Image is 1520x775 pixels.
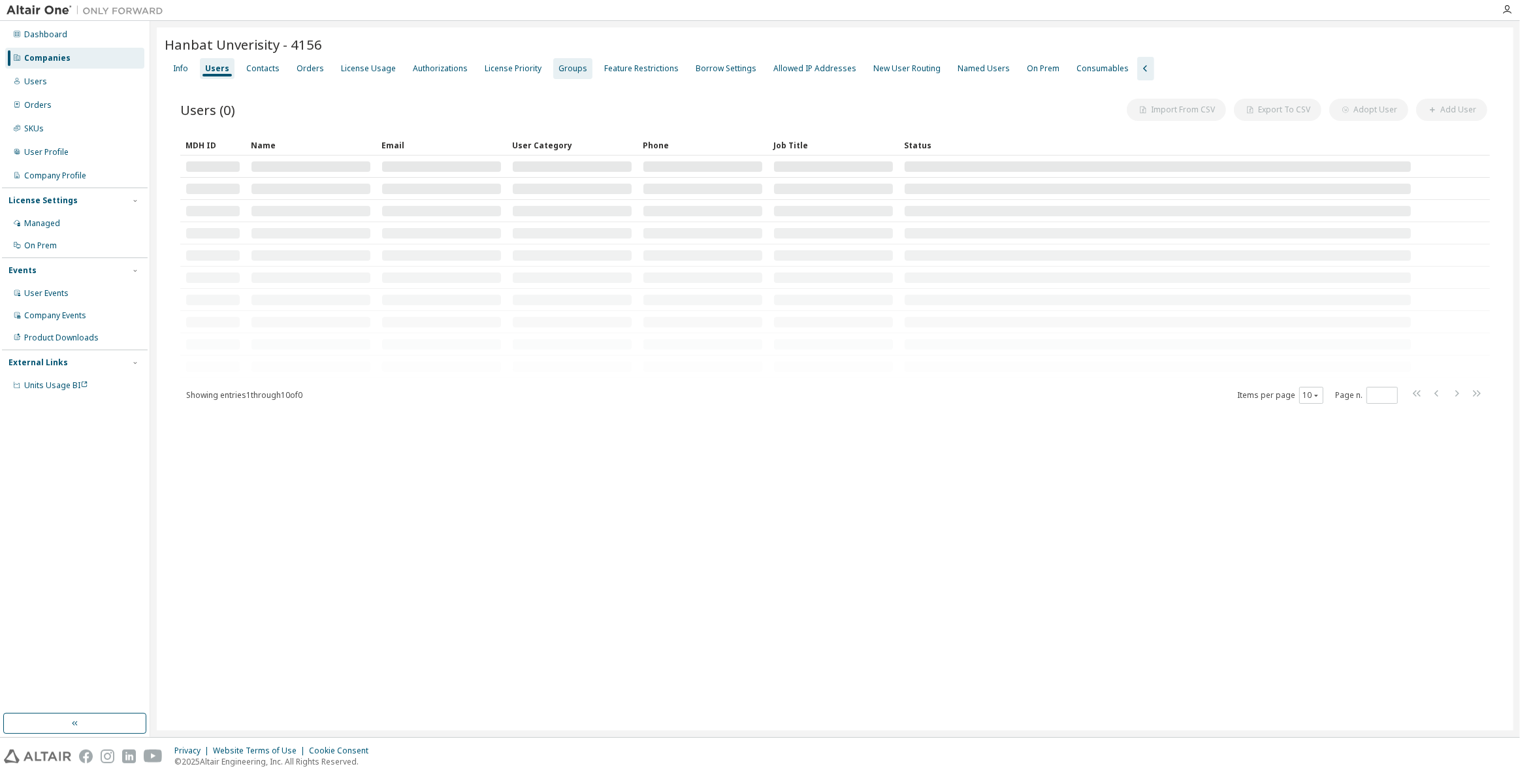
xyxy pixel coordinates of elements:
div: Authorizations [413,63,468,74]
div: MDH ID [186,135,240,156]
div: Company Profile [24,171,86,181]
div: Email [381,135,502,156]
span: Hanbat Unverisity - 4156 [165,35,322,54]
img: instagram.svg [101,750,114,763]
div: User Category [512,135,632,156]
span: Units Usage BI [24,380,88,391]
div: Status [904,135,1412,156]
div: Product Downloads [24,333,99,343]
div: On Prem [1027,63,1059,74]
div: Cookie Consent [309,746,376,756]
button: Adopt User [1329,99,1408,121]
div: Consumables [1076,63,1129,74]
div: User Events [24,288,69,299]
div: Borrow Settings [696,63,756,74]
div: Name [251,135,371,156]
button: Add User [1416,99,1487,121]
div: Users [24,76,47,87]
div: Allowed IP Addresses [773,63,856,74]
div: Dashboard [24,29,67,40]
div: Groups [558,63,587,74]
div: External Links [8,357,68,368]
div: License Settings [8,195,78,206]
img: facebook.svg [79,750,93,763]
img: linkedin.svg [122,750,136,763]
img: youtube.svg [144,750,163,763]
p: © 2025 Altair Engineering, Inc. All Rights Reserved. [174,756,376,767]
span: Users (0) [180,101,235,119]
div: New User Routing [873,63,941,74]
span: Page n. [1335,387,1398,404]
div: User Profile [24,147,69,157]
div: Contacts [246,63,280,74]
button: Export To CSV [1234,99,1321,121]
div: Orders [297,63,324,74]
div: Feature Restrictions [604,63,679,74]
div: Events [8,265,37,276]
div: Website Terms of Use [213,746,309,756]
div: On Prem [24,240,57,251]
div: Managed [24,218,60,229]
span: Items per page [1237,387,1323,404]
div: Privacy [174,746,213,756]
div: Named Users [958,63,1010,74]
div: SKUs [24,124,44,134]
div: License Usage [341,63,396,74]
div: License Priority [485,63,542,74]
div: Orders [24,100,52,110]
img: Altair One [7,4,170,17]
img: altair_logo.svg [4,750,71,763]
button: 10 [1302,390,1320,401]
div: Companies [24,53,71,63]
div: Company Events [24,310,86,321]
div: Users [205,63,229,74]
div: Info [173,63,188,74]
button: Import From CSV [1127,99,1226,121]
div: Phone [643,135,763,156]
div: Job Title [773,135,894,156]
span: Showing entries 1 through 10 of 0 [186,389,302,401]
